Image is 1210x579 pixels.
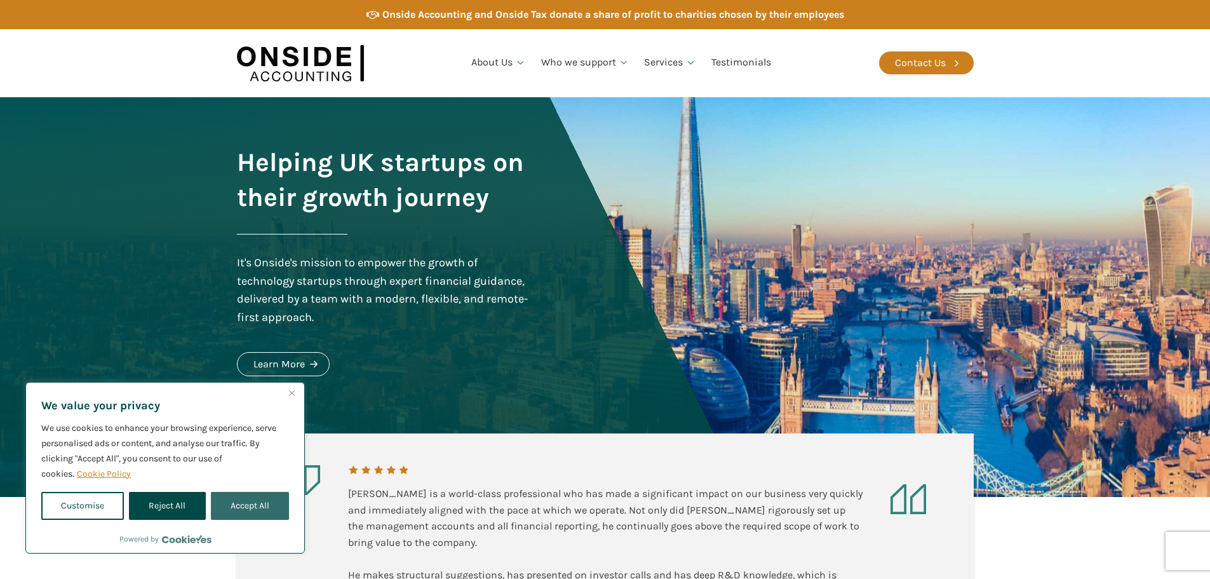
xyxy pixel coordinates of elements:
img: Close [289,390,295,396]
a: Cookie Policy [76,468,131,480]
a: Contact Us [879,51,974,74]
div: It's Onside's mission to empower the growth of technology startups through expert financial guida... [237,254,532,327]
a: Visit CookieYes website [162,535,212,543]
a: About Us [464,41,534,85]
div: Learn More [253,356,305,372]
a: Services [636,41,704,85]
a: Who we support [534,41,637,85]
button: Reject All [129,492,205,520]
div: Powered by [119,533,212,545]
button: Accept All [211,492,289,520]
a: Testimonials [704,41,779,85]
img: Onside Accounting [237,39,364,88]
p: We use cookies to enhance your browsing experience, serve personalised ads or content, and analys... [41,421,289,482]
button: Customise [41,492,124,520]
h1: Helping UK startups on their growth journey [237,145,532,215]
p: We value your privacy [41,398,289,413]
div: Onside Accounting and Onside Tax donate a share of profit to charities chosen by their employees [382,6,844,23]
a: Learn More [237,352,330,376]
div: Contact Us [895,55,946,71]
button: Close [284,385,299,400]
div: We value your privacy [25,382,305,554]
